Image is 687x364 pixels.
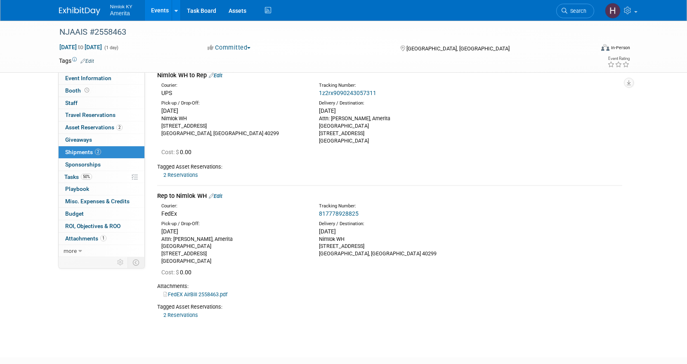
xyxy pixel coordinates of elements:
[59,171,144,183] a: Tasks50%
[59,220,144,232] a: ROI, Objectives & ROO
[161,149,180,155] span: Cost: $
[100,235,106,241] span: 1
[65,124,123,131] span: Asset Reservations
[161,236,307,265] div: Attn: [PERSON_NAME], Amerita [GEOGRAPHIC_DATA] [STREET_ADDRESS] [GEOGRAPHIC_DATA]
[319,203,504,209] div: Tracking Number:
[163,291,227,297] a: FedEX AirBill 2558463.pdf
[110,2,132,10] span: Nimlok KY
[161,149,195,155] span: 0.00
[83,87,91,93] span: Booth not reserved yet
[163,312,198,318] a: 2 Reservations
[161,203,307,209] div: Courier:
[161,100,307,107] div: Pick-up / Drop-Off:
[116,124,123,131] span: 2
[59,146,144,158] a: Shipments2
[157,303,622,311] div: Tagged Asset Reservations:
[611,45,630,51] div: In-Person
[161,227,307,236] div: [DATE]
[161,89,307,97] div: UPS
[57,25,582,40] div: NJAAIS #2558463
[59,97,144,109] a: Staff
[104,45,118,50] span: (1 day)
[319,82,504,89] div: Tracking Number:
[64,247,77,254] span: more
[59,245,144,257] a: more
[157,163,622,171] div: Tagged Asset Reservations:
[64,174,92,180] span: Tasks
[59,121,144,133] a: Asset Reservations2
[65,210,84,217] span: Budget
[319,227,464,236] div: [DATE]
[157,71,622,80] div: Nimlok WH to Rep
[65,161,101,168] span: Sponsorships
[161,115,307,137] div: Nimlok WH [STREET_ADDRESS] [GEOGRAPHIC_DATA], [GEOGRAPHIC_DATA] 40299
[161,269,195,276] span: 0.00
[163,172,198,178] a: 2 Reservations
[605,3,621,19] img: Hannah Durbin
[406,45,510,52] span: [GEOGRAPHIC_DATA], [GEOGRAPHIC_DATA]
[127,257,144,268] td: Toggle Event Tabs
[319,100,464,107] div: Delivery / Destination:
[161,107,307,115] div: [DATE]
[59,159,144,171] a: Sponsorships
[157,283,622,290] div: Attachments:
[113,257,128,268] td: Personalize Event Tab Strip
[161,82,307,89] div: Courier:
[59,72,144,84] a: Event Information
[607,57,630,61] div: Event Rating
[556,4,594,18] a: Search
[209,193,222,199] a: Edit
[59,195,144,207] a: Misc. Expenses & Credits
[59,233,144,245] a: Attachments1
[59,57,94,65] td: Tags
[319,90,376,96] a: 1z2rx9090243057311
[59,43,102,51] span: [DATE] [DATE]
[319,210,359,217] a: 817778928825
[59,183,144,195] a: Playbook
[601,44,609,51] img: Format-Inperson.png
[545,43,630,55] div: Event Format
[59,85,144,97] a: Booth
[80,58,94,64] a: Edit
[65,87,91,94] span: Booth
[110,10,130,17] span: Amerita
[59,109,144,121] a: Travel Reservations
[319,221,464,227] div: Delivery / Destination:
[319,107,464,115] div: [DATE]
[161,221,307,227] div: Pick-up / Drop-Off:
[319,115,464,145] div: Attn: [PERSON_NAME], Amerita [GEOGRAPHIC_DATA] [STREET_ADDRESS] [GEOGRAPHIC_DATA]
[65,235,106,242] span: Attachments
[209,72,222,79] a: Edit
[65,223,120,229] span: ROI, Objectives & ROO
[81,174,92,180] span: 50%
[65,136,92,143] span: Giveaways
[65,186,89,192] span: Playbook
[319,236,464,258] div: Nimlok WH [STREET_ADDRESS] [GEOGRAPHIC_DATA], [GEOGRAPHIC_DATA] 40299
[59,208,144,220] a: Budget
[95,149,101,155] span: 2
[567,8,586,14] span: Search
[59,134,144,146] a: Giveaways
[161,269,180,276] span: Cost: $
[205,43,254,52] button: Committed
[65,198,130,205] span: Misc. Expenses & Credits
[65,75,111,81] span: Event Information
[77,44,85,50] span: to
[65,149,101,155] span: Shipments
[59,7,100,15] img: ExhibitDay
[65,112,116,118] span: Travel Reservations
[161,209,307,218] div: FedEx
[65,100,78,106] span: Staff
[157,192,622,200] div: Rep to Nimlok WH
